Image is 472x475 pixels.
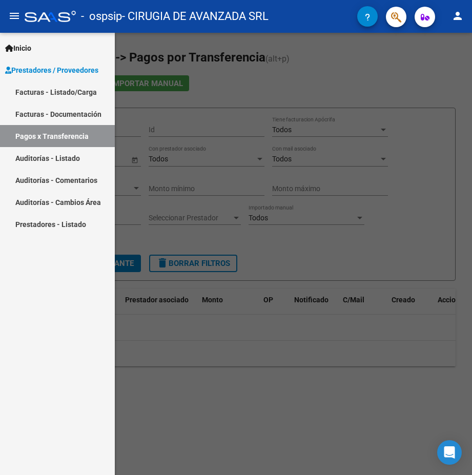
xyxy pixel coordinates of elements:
[8,10,20,22] mat-icon: menu
[437,440,462,465] div: Open Intercom Messenger
[5,65,98,76] span: Prestadores / Proveedores
[122,5,269,28] span: - CIRUGIA DE AVANZADA SRL
[452,10,464,22] mat-icon: person
[81,5,122,28] span: - ospsip
[5,43,31,54] span: Inicio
